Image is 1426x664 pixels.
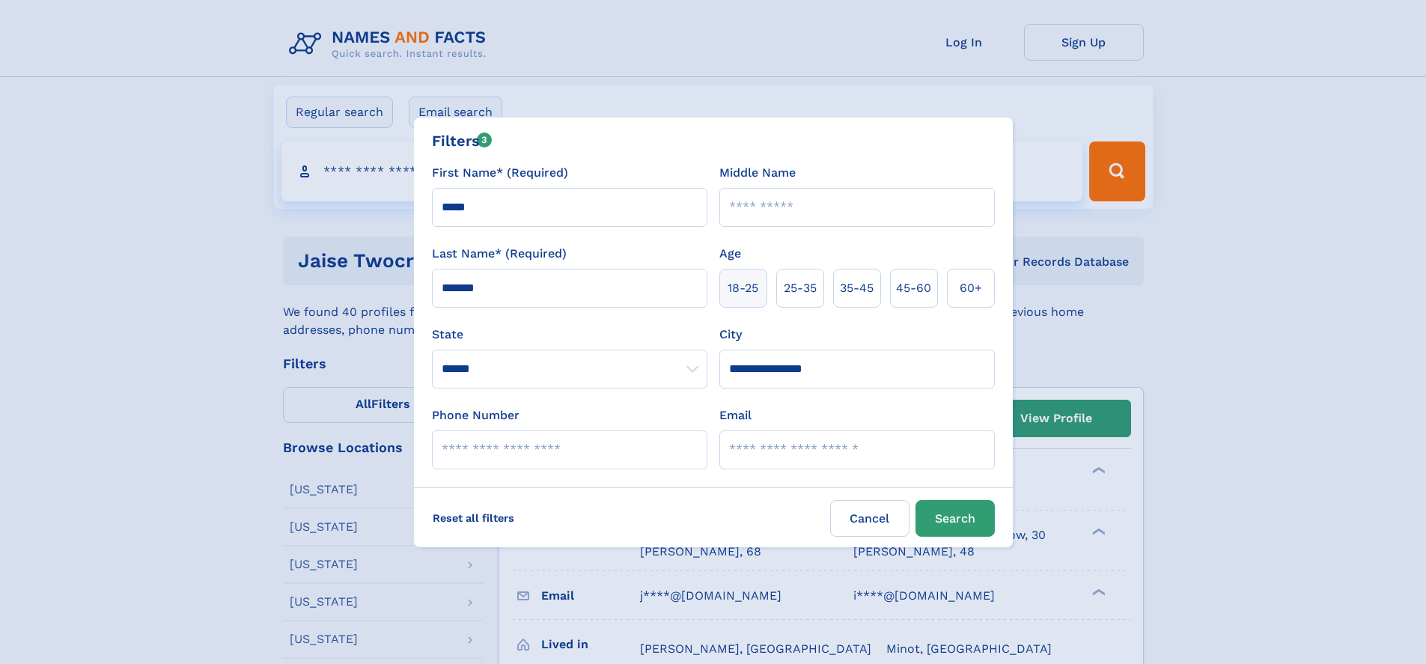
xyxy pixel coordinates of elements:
[896,279,931,297] span: 45‑60
[432,164,568,182] label: First Name* (Required)
[784,279,817,297] span: 25‑35
[719,406,752,424] label: Email
[432,245,567,263] label: Last Name* (Required)
[728,279,758,297] span: 18‑25
[432,406,519,424] label: Phone Number
[432,130,493,152] div: Filters
[423,500,524,536] label: Reset all filters
[915,500,995,537] button: Search
[960,279,982,297] span: 60+
[840,279,874,297] span: 35‑45
[719,245,741,263] label: Age
[432,326,707,344] label: State
[719,164,796,182] label: Middle Name
[830,500,909,537] label: Cancel
[719,326,742,344] label: City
